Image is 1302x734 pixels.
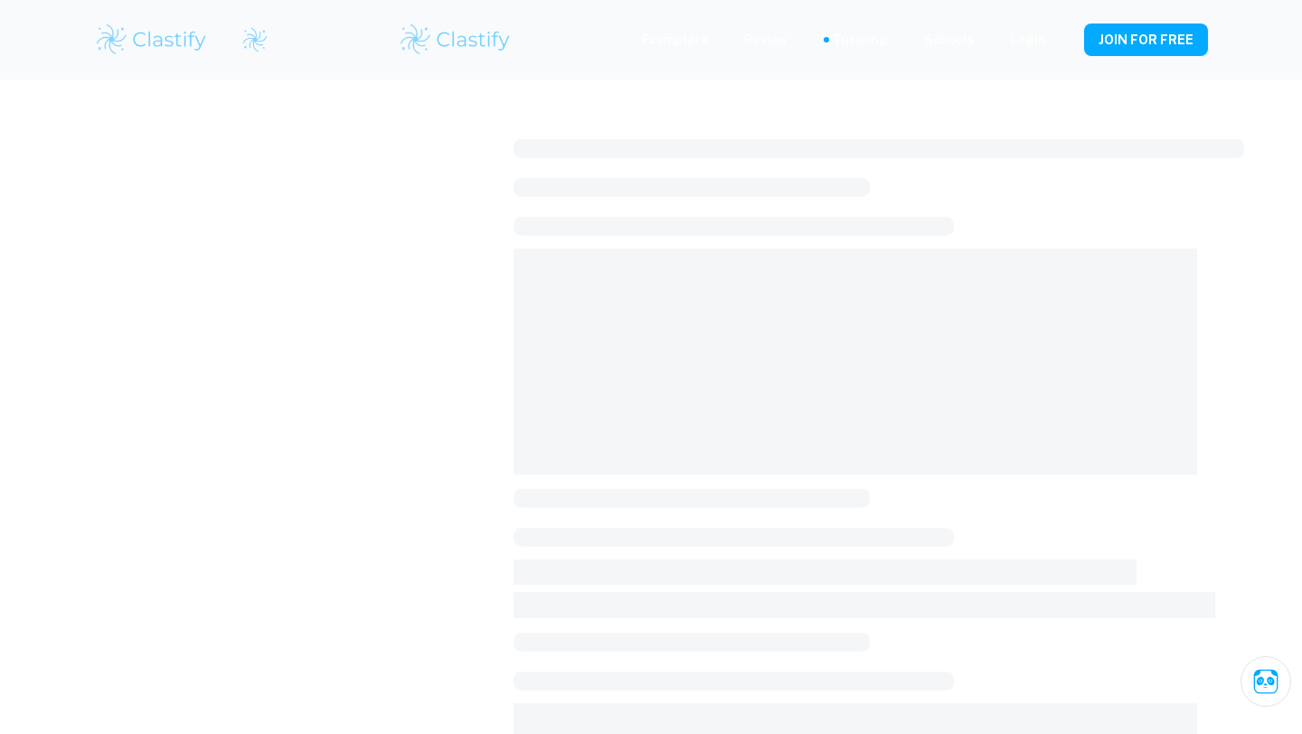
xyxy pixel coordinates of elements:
p: Review [744,30,788,50]
button: Ask Clai [1241,656,1291,707]
button: JOIN FOR FREE [1084,24,1208,56]
button: Help and Feedback [1061,35,1070,44]
a: Tutoring [833,30,888,50]
img: Clastify logo [241,26,269,53]
a: Login [1011,30,1046,50]
a: Clastify logo [231,26,269,53]
img: Clastify logo [94,22,209,58]
p: Exemplars [642,30,708,50]
a: Schools [924,30,975,50]
img: Clastify logo [398,22,513,58]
